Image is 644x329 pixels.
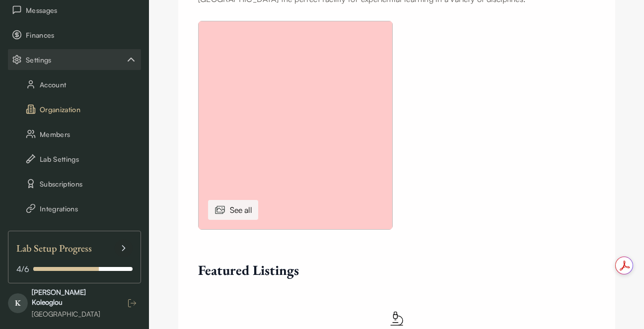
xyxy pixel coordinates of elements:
div: See all [208,200,258,220]
div: [GEOGRAPHIC_DATA] [32,309,113,319]
button: Subscriptions [8,173,141,194]
button: Account [8,74,141,95]
div: [PERSON_NAME] Koleoglou [32,287,113,307]
span: K [8,293,28,313]
img: Gump Station 1 [198,21,393,230]
button: Finances [8,24,141,45]
span: Messages [26,5,137,15]
button: Members [8,124,141,144]
img: images [214,204,226,216]
button: Organization [8,99,141,120]
span: Lab Setup Progress [16,239,92,257]
span: 4 / 6 [16,263,29,275]
h2: Featured Listings [198,262,595,279]
button: Log out [123,294,141,312]
button: Settings [8,49,141,70]
span: Finances [26,30,137,40]
div: Settings sub items [8,49,141,70]
span: Settings [26,55,125,65]
button: Integrations [8,198,141,219]
button: Lab Settings [8,148,141,169]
